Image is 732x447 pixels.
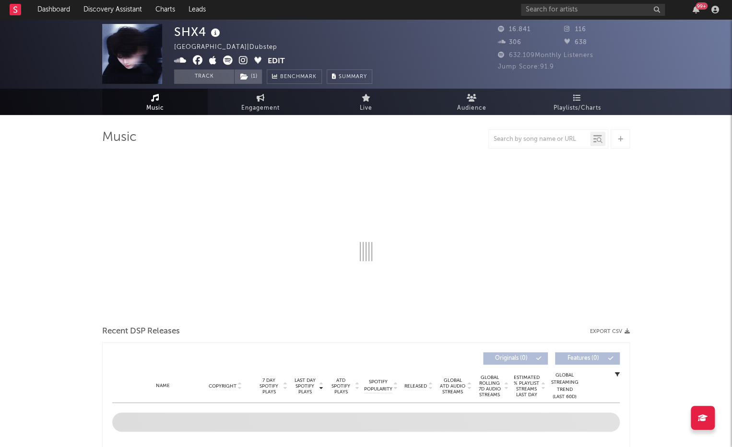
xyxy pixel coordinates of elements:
button: 99+ [693,6,699,13]
span: Engagement [241,103,280,114]
span: Global ATD Audio Streams [439,378,466,395]
button: Edit [268,56,285,68]
button: Features(0) [555,352,620,365]
span: 638 [564,39,587,46]
button: Summary [327,69,372,84]
span: 306 [498,39,521,46]
a: Audience [419,89,524,115]
span: Playlists/Charts [554,103,601,114]
span: Spotify Popularity [364,378,392,393]
div: [GEOGRAPHIC_DATA] | Dubstep [174,42,288,53]
span: Jump Score: 91.9 [498,64,554,70]
span: Copyright [208,383,236,389]
div: Global Streaming Trend (Last 60D) [550,372,579,401]
span: 7 Day Spotify Plays [256,378,282,395]
span: ( 1 ) [234,69,262,84]
span: Global Rolling 7D Audio Streams [476,375,503,398]
span: Released [404,383,427,389]
span: Benchmark [280,71,317,83]
a: Music [102,89,208,115]
span: Originals ( 0 ) [489,355,533,361]
span: Music [146,103,164,114]
span: Features ( 0 ) [561,355,605,361]
button: Originals(0) [483,352,548,365]
span: 632.109 Monthly Listeners [498,52,593,58]
span: Audience [457,103,486,114]
span: Recent DSP Releases [102,326,180,337]
span: 16.841 [498,26,531,33]
span: Last Day Spotify Plays [292,378,318,395]
a: Playlists/Charts [524,89,630,115]
span: ATD Spotify Plays [328,378,354,395]
span: Live [360,103,372,114]
a: Engagement [208,89,313,115]
a: Live [313,89,419,115]
div: Name [131,382,194,390]
div: SHX4 [174,24,223,40]
button: Track [174,69,234,84]
span: 116 [564,26,586,33]
span: Estimated % Playlist Streams Last Day [513,375,540,398]
input: Search by song name or URL [489,136,590,143]
input: Search for artists [521,4,665,16]
span: Summary [339,74,367,80]
button: Export CSV [590,329,630,334]
a: Benchmark [267,69,322,84]
button: (1) [235,69,262,84]
div: 99 + [696,2,708,10]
